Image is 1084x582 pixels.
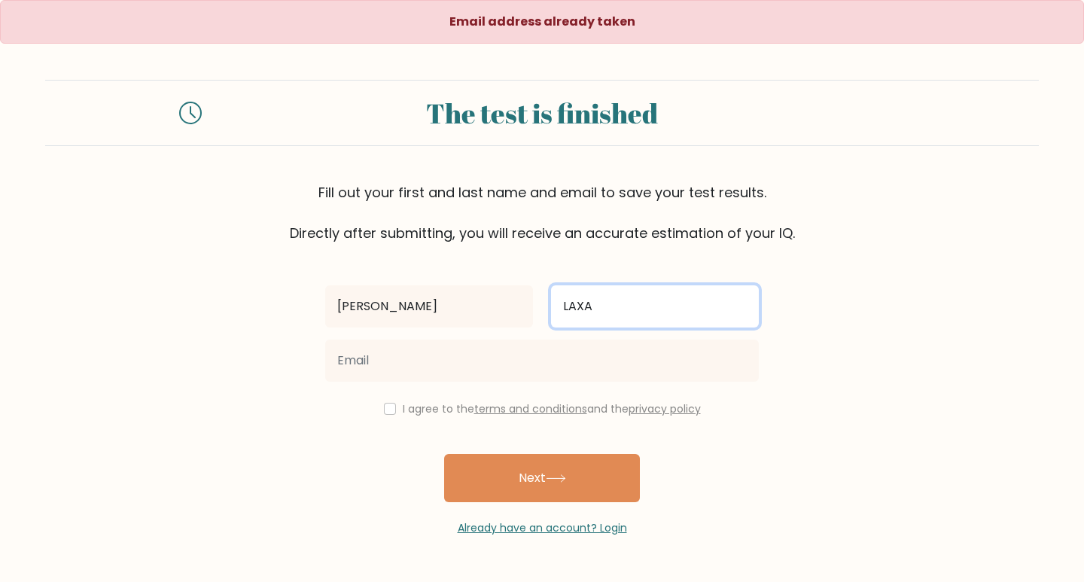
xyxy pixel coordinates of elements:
[403,401,701,416] label: I agree to the and the
[474,401,587,416] a: terms and conditions
[629,401,701,416] a: privacy policy
[551,285,759,328] input: Last name
[458,520,627,535] a: Already have an account? Login
[444,454,640,502] button: Next
[449,13,635,30] strong: Email address already taken
[325,340,759,382] input: Email
[220,93,864,133] div: The test is finished
[325,285,533,328] input: First name
[45,182,1039,243] div: Fill out your first and last name and email to save your test results. Directly after submitting,...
